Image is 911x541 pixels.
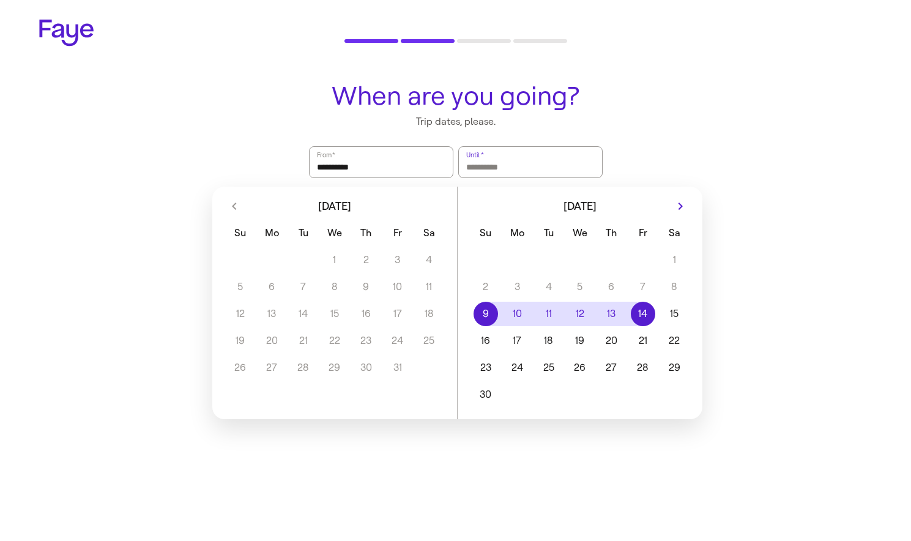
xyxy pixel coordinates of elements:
[470,382,501,407] button: 30
[383,221,412,245] span: Friday
[659,356,690,380] button: 29
[226,221,255,245] span: Sunday
[596,329,627,353] button: 20
[501,356,532,380] button: 24
[470,356,501,380] button: 23
[316,149,336,161] label: From
[627,356,658,380] button: 28
[302,82,610,110] h1: When are you going?
[627,302,658,326] button: 14
[596,302,627,326] button: 13
[415,221,444,245] span: Saturday
[628,221,657,245] span: Friday
[302,115,610,129] p: Trip dates, please.
[320,221,349,245] span: Wednesday
[659,302,690,326] button: 15
[596,356,627,380] button: 27
[501,329,532,353] button: 17
[465,149,485,161] label: Until
[564,329,595,353] button: 19
[318,201,351,212] span: [DATE]
[563,201,597,212] span: [DATE]
[352,221,381,245] span: Thursday
[564,302,595,326] button: 12
[257,221,286,245] span: Monday
[660,221,689,245] span: Saturday
[471,221,500,245] span: Sunday
[289,221,318,245] span: Tuesday
[659,329,690,353] button: 22
[502,221,531,245] span: Monday
[534,221,563,245] span: Tuesday
[533,356,564,380] button: 25
[470,302,501,326] button: 9
[564,356,595,380] button: 26
[533,302,564,326] button: 11
[671,196,690,216] button: Next month
[597,221,626,245] span: Thursday
[470,329,501,353] button: 16
[627,329,658,353] button: 21
[501,302,532,326] button: 10
[533,329,564,353] button: 18
[565,221,594,245] span: Wednesday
